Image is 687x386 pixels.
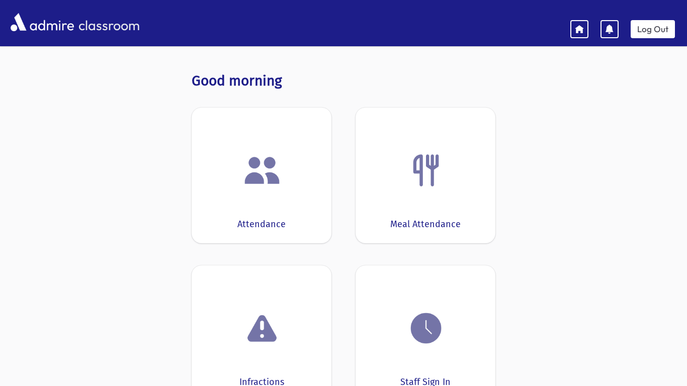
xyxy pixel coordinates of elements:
img: exclamation.png [243,311,281,349]
span: classroom [76,9,140,36]
img: clock.png [407,309,445,347]
h3: Good morning [192,72,495,89]
img: AdmirePro [8,11,76,34]
div: Attendance [237,218,286,231]
a: Log Out [631,20,675,38]
div: Meal Attendance [390,218,461,231]
img: users.png [243,151,281,189]
img: Fork.png [407,151,445,189]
